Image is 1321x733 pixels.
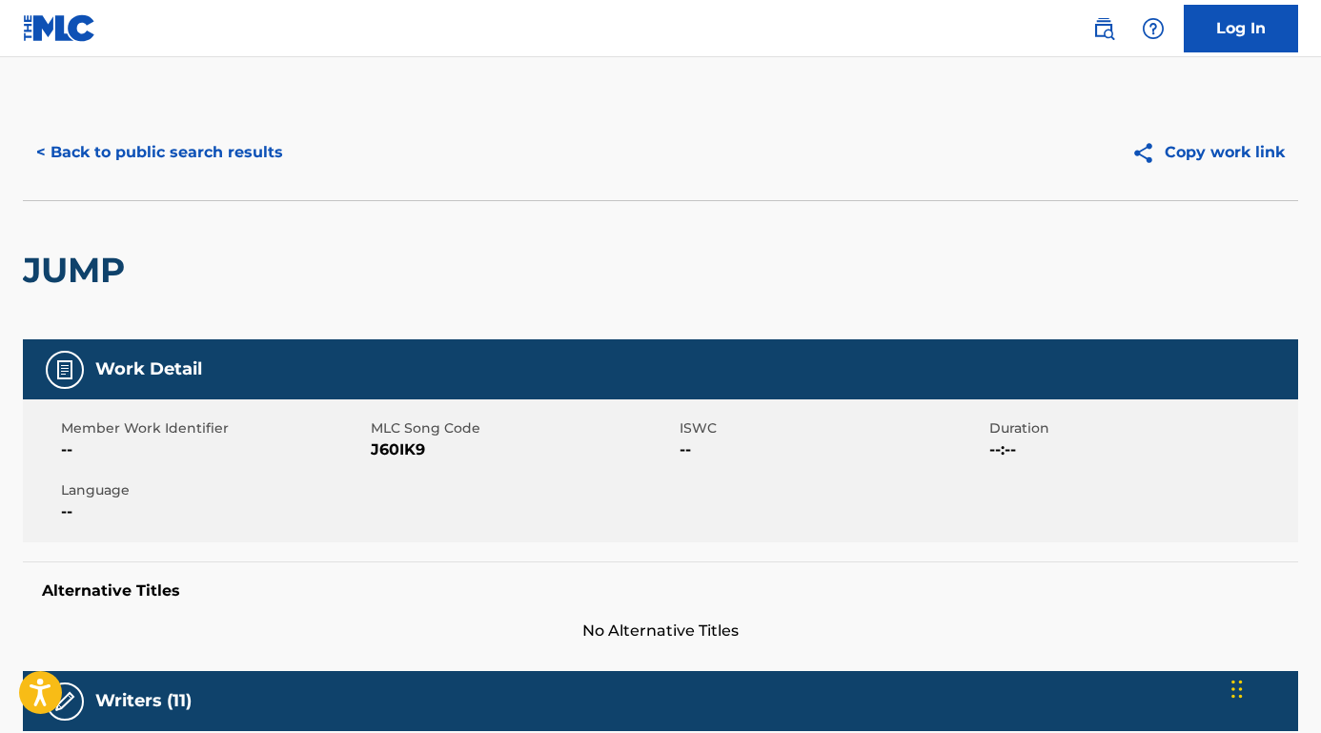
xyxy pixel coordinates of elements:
[23,14,96,42] img: MLC Logo
[61,480,366,500] span: Language
[371,418,676,438] span: MLC Song Code
[61,500,366,523] span: --
[1134,10,1172,48] div: Help
[989,418,1294,438] span: Duration
[371,438,676,461] span: J60IK9
[53,358,76,381] img: Work Detail
[1226,641,1321,733] div: Widget de chat
[1092,17,1115,40] img: search
[1118,129,1298,176] button: Copy work link
[1184,5,1298,52] a: Log In
[1231,661,1243,718] div: Glisser
[989,438,1294,461] span: --:--
[1085,10,1123,48] a: Public Search
[61,418,366,438] span: Member Work Identifier
[23,249,134,292] h2: JUMP
[42,581,1279,601] h5: Alternative Titles
[53,690,76,713] img: Writers
[23,129,296,176] button: < Back to public search results
[61,438,366,461] span: --
[1142,17,1165,40] img: help
[680,418,985,438] span: ISWC
[95,358,202,380] h5: Work Detail
[1131,141,1165,165] img: Copy work link
[95,690,192,712] h5: Writers (11)
[680,438,985,461] span: --
[1226,641,1321,733] iframe: Chat Widget
[23,620,1298,642] span: No Alternative Titles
